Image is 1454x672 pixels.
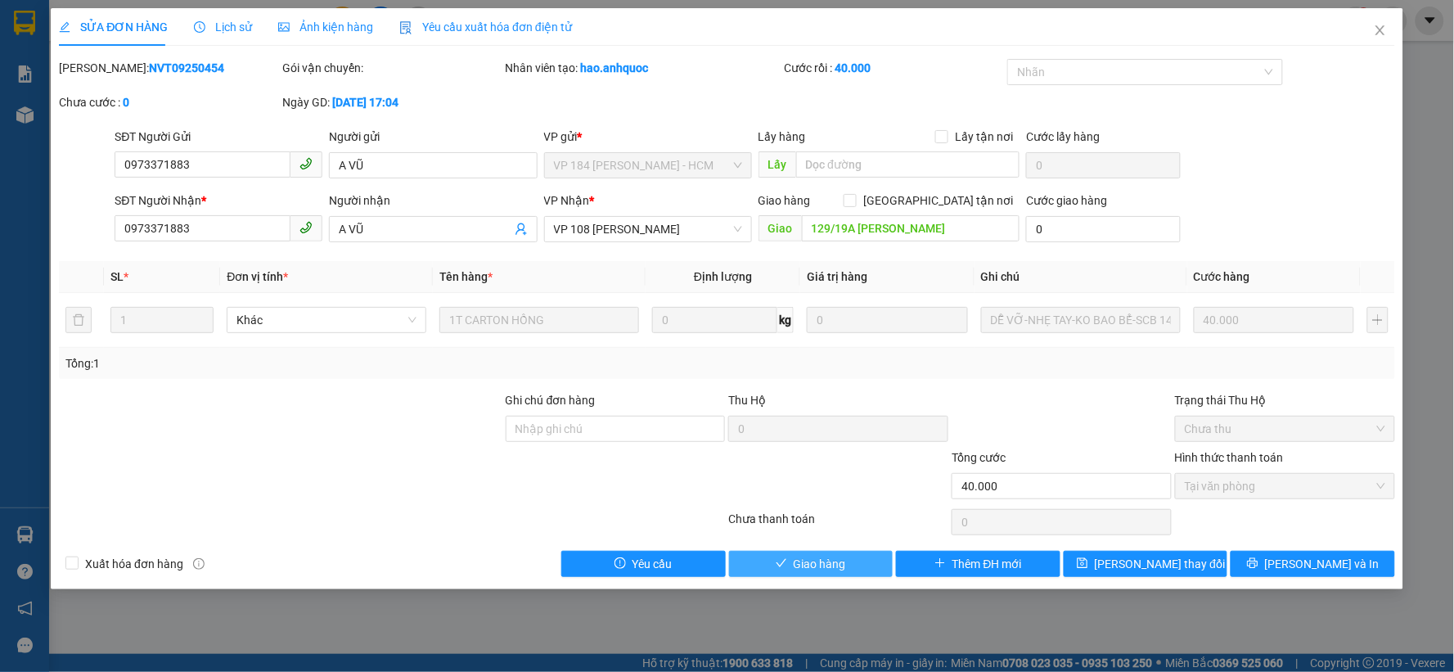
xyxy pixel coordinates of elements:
[515,223,528,236] span: user-add
[278,21,290,33] span: picture
[561,551,726,577] button: exclamation-circleYêu cầu
[59,20,168,34] span: SỬA ĐƠN HÀNG
[65,354,561,372] div: Tổng: 1
[115,128,322,146] div: SĐT Người Gửi
[952,451,1006,464] span: Tổng cước
[1185,417,1385,441] span: Chưa thu
[329,192,537,210] div: Người nhận
[785,59,1005,77] div: Cước rồi :
[1194,270,1250,283] span: Cước hàng
[544,194,590,207] span: VP Nhận
[1357,8,1403,54] button: Close
[694,270,752,283] span: Định lượng
[439,307,639,333] input: VD: Bàn, Ghế
[506,394,596,407] label: Ghi chú đơn hàng
[332,96,398,109] b: [DATE] 17:04
[59,59,279,77] div: [PERSON_NAME]:
[282,93,502,111] div: Ngày GD:
[149,61,224,74] b: NVT09250454
[194,20,252,34] span: Lịch sử
[399,20,572,34] span: Yêu cầu xuất hóa đơn điện tử
[796,151,1020,178] input: Dọc đường
[1231,551,1395,577] button: printer[PERSON_NAME] và In
[115,192,322,210] div: SĐT Người Nhận
[807,270,867,283] span: Giá trị hàng
[857,192,1020,210] span: [GEOGRAPHIC_DATA] tận nơi
[1175,451,1284,464] label: Hình thức thanh toán
[632,555,673,573] span: Yêu cầu
[110,270,124,283] span: SL
[1026,194,1107,207] label: Cước giao hàng
[896,551,1060,577] button: plusThêm ĐH mới
[506,59,781,77] div: Nhân viên tạo:
[934,557,946,571] span: plus
[759,215,802,241] span: Giao
[79,555,190,573] span: Xuất hóa đơn hàng
[1194,307,1355,333] input: 0
[1185,474,1385,498] span: Tại văn phòng
[329,128,537,146] div: Người gửi
[299,157,313,170] span: phone
[759,194,811,207] span: Giao hàng
[759,151,796,178] span: Lấy
[729,551,894,577] button: checkGiao hàng
[981,307,1181,333] input: Ghi Chú
[194,21,205,33] span: clock-circle
[581,61,649,74] b: hao.anhquoc
[123,96,129,109] b: 0
[952,555,1022,573] span: Thêm ĐH mới
[282,59,502,77] div: Gói vận chuyển:
[1026,216,1181,242] input: Cước giao hàng
[1367,307,1388,333] button: plus
[776,557,787,571] span: check
[1026,130,1100,143] label: Cước lấy hàng
[1265,555,1380,573] span: [PERSON_NAME] và In
[975,261,1187,293] th: Ghi chú
[802,215,1020,241] input: Dọc đường
[1374,24,1387,37] span: close
[1095,555,1226,573] span: [PERSON_NAME] thay đổi
[1247,557,1258,571] span: printer
[554,153,742,178] span: VP 184 Nguyễn Văn Trỗi - HCM
[759,130,806,143] span: Lấy hàng
[299,221,313,234] span: phone
[59,21,70,33] span: edit
[278,20,373,34] span: Ảnh kiện hàng
[1064,551,1228,577] button: save[PERSON_NAME] thay đổi
[554,217,742,241] span: VP 108 Lê Hồng Phong - Vũng Tàu
[614,557,626,571] span: exclamation-circle
[59,93,279,111] div: Chưa cước :
[506,416,726,442] input: Ghi chú đơn hàng
[948,128,1020,146] span: Lấy tận nơi
[777,307,794,333] span: kg
[1077,557,1088,571] span: save
[439,270,493,283] span: Tên hàng
[1026,152,1181,178] input: Cước lấy hàng
[544,128,752,146] div: VP gửi
[193,558,205,570] span: info-circle
[807,307,968,333] input: 0
[65,307,92,333] button: delete
[227,270,288,283] span: Đơn vị tính
[236,308,416,332] span: Khác
[399,21,412,34] img: icon
[1175,391,1395,409] div: Trạng thái Thu Hộ
[727,510,950,539] div: Chưa thanh toán
[835,61,871,74] b: 40.000
[728,394,766,407] span: Thu Hộ
[794,555,846,573] span: Giao hàng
